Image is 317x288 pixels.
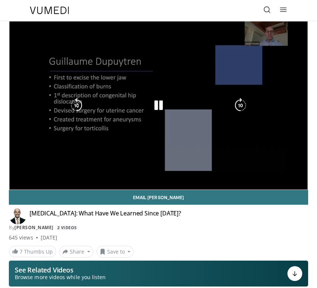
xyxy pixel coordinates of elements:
[30,210,181,221] h4: [MEDICAL_DATA]: What Have We Learned Since [DATE]?
[55,224,79,231] a: 2 Videos
[9,21,308,190] video-js: Video Player
[41,234,57,241] div: [DATE]
[30,7,69,14] img: VuMedi Logo
[9,190,308,205] a: Email [PERSON_NAME]
[9,234,33,241] span: 645 views
[9,207,27,224] img: Avatar
[15,274,106,281] span: Browse more videos while you listen
[9,246,56,257] a: 7 Thumbs Up
[14,224,54,231] a: [PERSON_NAME]
[20,248,23,255] span: 7
[9,224,308,231] div: By
[15,266,106,274] p: See Related Videos
[96,246,134,258] button: Save to
[9,261,308,287] button: See Related Videos Browse more videos while you listen
[59,246,93,258] button: Share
